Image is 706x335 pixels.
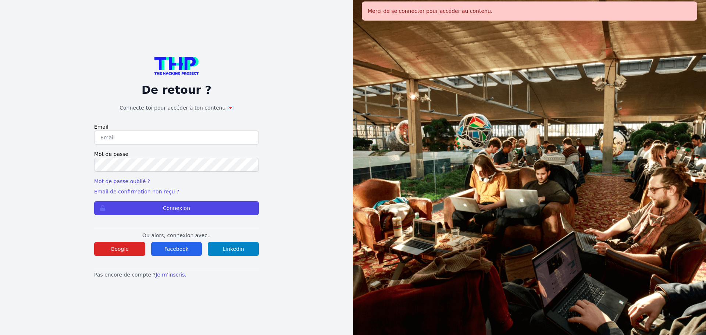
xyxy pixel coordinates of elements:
input: Email [94,131,259,145]
button: Connexion [94,201,259,215]
button: Google [94,242,145,256]
p: Ou alors, connexion avec.. [94,232,259,239]
a: Email de confirmation non reçu ? [94,189,179,195]
p: Pas encore de compte ? [94,271,259,278]
button: Facebook [151,242,202,256]
button: Linkedin [208,242,259,256]
label: Mot de passe [94,150,259,158]
img: logo [154,57,199,75]
label: Email [94,123,259,131]
a: Je m'inscris. [156,272,186,278]
h1: Connecte-toi pour accéder à ton contenu 💌 [94,104,259,111]
a: Mot de passe oublié ? [94,178,150,184]
p: De retour ? [94,83,259,97]
div: Merci de se connecter pour accéder au contenu. [362,1,697,21]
